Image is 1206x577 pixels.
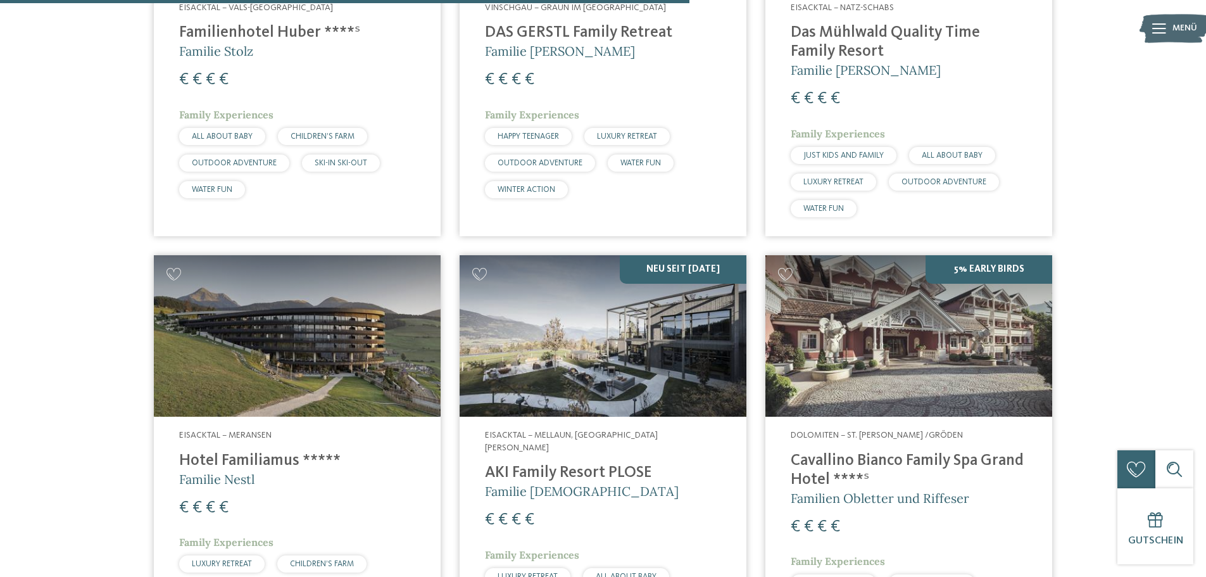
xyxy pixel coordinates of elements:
span: Familie [PERSON_NAME] [791,62,941,78]
img: Familienhotels gesucht? Hier findet ihr die besten! [460,255,746,417]
span: € [512,512,521,528]
span: € [219,500,229,516]
h4: AKI Family Resort PLOSE [485,464,721,483]
span: WINTER ACTION [498,186,555,194]
span: WATER FUN [620,159,661,167]
span: € [192,72,202,88]
span: Family Experiences [485,548,579,561]
span: Eisacktal – Vals-[GEOGRAPHIC_DATA] [179,3,333,12]
span: SKI-IN SKI-OUT [315,159,367,167]
a: Gutschein [1117,488,1193,564]
span: € [192,500,202,516]
span: LUXURY RETREAT [597,132,657,141]
span: € [817,519,827,535]
span: Family Experiences [179,108,273,121]
span: Gutschein [1128,536,1183,546]
h4: Das Mühlwald Quality Time Family Resort [791,23,1027,61]
span: OUTDOOR ADVENTURE [498,159,582,167]
span: Dolomiten – St. [PERSON_NAME] /Gröden [791,431,963,440]
span: WATER FUN [803,205,844,213]
span: € [817,91,827,107]
h4: Familienhotel Huber ****ˢ [179,23,415,42]
span: € [498,512,508,528]
span: ALL ABOUT BABY [922,151,983,160]
span: € [485,72,494,88]
span: Familie [DEMOGRAPHIC_DATA] [485,483,679,499]
span: € [206,72,215,88]
span: LUXURY RETREAT [803,178,864,186]
span: € [831,519,840,535]
span: € [525,72,534,88]
span: LUXURY RETREAT [192,560,252,568]
span: Eisacktal – Natz-Schabs [791,3,894,12]
span: HAPPY TEENAGER [498,132,559,141]
span: € [206,500,215,516]
span: € [179,500,189,516]
span: € [485,512,494,528]
span: Family Experiences [791,127,885,140]
span: CHILDREN’S FARM [291,132,355,141]
h4: Cavallino Bianco Family Spa Grand Hotel ****ˢ [791,452,1027,490]
span: € [512,72,521,88]
span: € [525,512,534,528]
span: ALL ABOUT BABY [192,132,253,141]
span: Family Experiences [179,536,273,548]
h4: DAS GERSTL Family Retreat [485,23,721,42]
span: € [791,519,800,535]
span: Family Experiences [485,108,579,121]
span: € [804,91,813,107]
span: Family Experiences [791,555,885,567]
span: € [179,72,189,88]
span: Vinschgau – Graun im [GEOGRAPHIC_DATA] [485,3,666,12]
span: € [804,519,813,535]
span: Familie [PERSON_NAME] [485,43,635,59]
span: OUTDOOR ADVENTURE [901,178,986,186]
span: Familie Stolz [179,43,253,59]
span: Familien Obletter und Riffeser [791,490,969,506]
span: Eisacktal – Mellaun, [GEOGRAPHIC_DATA][PERSON_NAME] [485,431,658,452]
span: € [831,91,840,107]
span: Eisacktal – Meransen [179,431,272,440]
span: € [498,72,508,88]
span: Familie Nestl [179,471,254,487]
span: € [219,72,229,88]
img: Family Spa Grand Hotel Cavallino Bianco ****ˢ [765,255,1052,417]
span: WATER FUN [192,186,232,194]
span: € [791,91,800,107]
span: JUST KIDS AND FAMILY [803,151,884,160]
span: CHILDREN’S FARM [290,560,354,568]
span: OUTDOOR ADVENTURE [192,159,277,167]
img: Familienhotels gesucht? Hier findet ihr die besten! [154,255,441,417]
